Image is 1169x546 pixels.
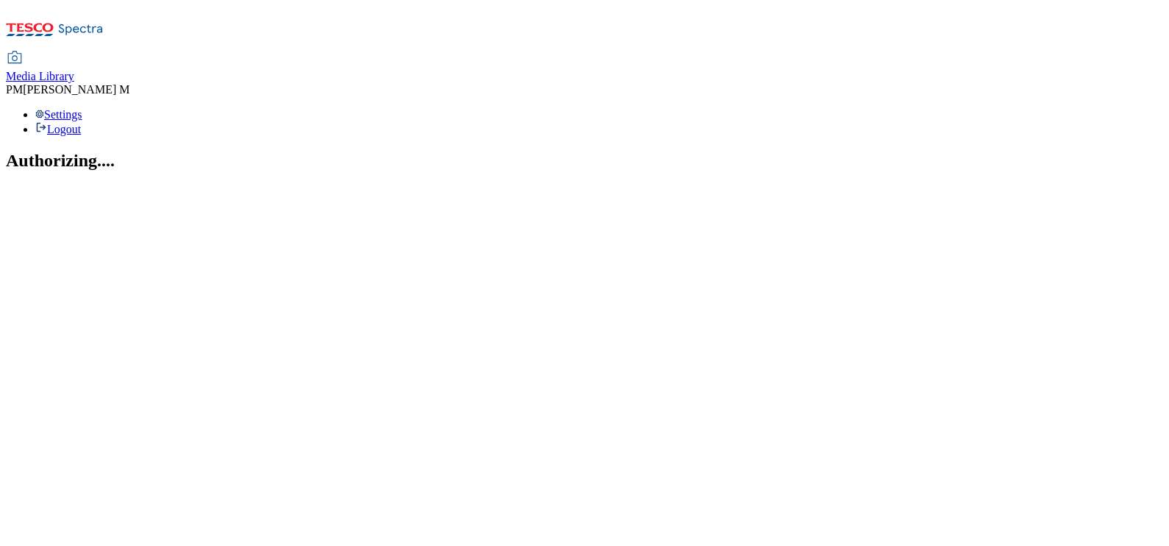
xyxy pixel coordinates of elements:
[6,52,74,83] a: Media Library
[6,151,1163,171] h2: Authorizing....
[23,83,129,96] span: [PERSON_NAME] M
[6,70,74,82] span: Media Library
[35,108,82,121] a: Settings
[35,123,81,135] a: Logout
[6,83,23,96] span: PM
